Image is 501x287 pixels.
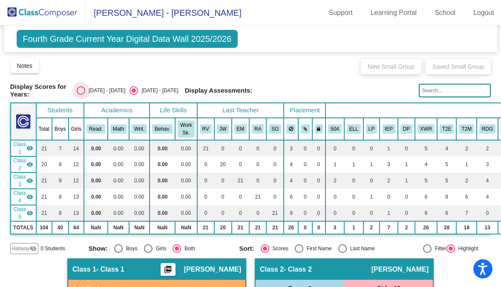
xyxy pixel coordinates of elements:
span: Class 2 [14,157,26,172]
th: Shelby Gallamore [266,118,284,140]
button: Math [110,124,127,134]
td: 0 [298,173,312,189]
td: 20 [214,221,232,234]
td: 64 [69,221,84,234]
td: 0.00 [150,205,175,221]
td: 0 [344,205,363,221]
button: IEP [382,124,395,134]
td: 2 [456,140,477,156]
div: First Name [303,245,332,252]
div: Filter [432,245,446,252]
td: 3 [477,156,498,173]
td: 21 [249,189,266,205]
td: 0 [312,189,326,205]
td: 0 [298,140,312,156]
td: 1 [456,156,477,173]
td: 0.00 [129,205,150,221]
td: 0.00 [175,173,197,189]
button: Read. [86,124,105,134]
td: 0.00 [129,156,150,173]
td: 0 [249,140,266,156]
span: [PERSON_NAME] - [PERSON_NAME] [85,6,242,20]
td: Shelby Gallamore - Class 5 [11,205,36,221]
td: NaN [175,221,197,234]
td: 0 [298,156,312,173]
td: 0 [298,221,312,234]
td: 21 [36,140,52,156]
th: Tier 2A ELA [437,118,457,140]
td: 0 [249,205,266,221]
span: Class 2 [260,265,284,274]
td: 9 [284,205,298,221]
td: 0 [298,205,312,221]
button: 504 [328,124,342,134]
td: 2 [363,221,380,234]
td: 0.00 [108,205,129,221]
mat-radio-group: Select an option [89,244,233,253]
td: 0 [266,140,284,156]
button: Writ. [132,124,147,134]
td: 21 [36,205,52,221]
th: Last Teacher [197,103,284,118]
td: 0 [298,189,312,205]
td: 0 [249,156,266,173]
th: Reading improvement Tier 2B [477,118,498,140]
td: 0 [477,205,498,221]
td: 1 [344,156,363,173]
td: 0.00 [108,140,129,156]
a: Learning Portal [364,6,424,20]
td: 0 [214,173,232,189]
th: Total [36,118,52,140]
td: 21 [232,173,250,189]
td: 0.00 [84,173,108,189]
mat-icon: visibility [26,161,33,168]
td: 1 [398,173,415,189]
td: 0 [232,189,250,205]
td: 20 [36,156,52,173]
th: Individualized Education Plan [380,118,398,140]
td: 0 [325,189,344,205]
td: 0 [325,205,344,221]
span: [PERSON_NAME] [371,265,429,274]
td: 0.00 [175,156,197,173]
button: EM [234,124,247,134]
td: 0 [398,140,415,156]
td: 0 [197,173,214,189]
div: Highlight [455,245,478,252]
td: 0 [197,189,214,205]
div: Boys [123,245,138,252]
td: 0 [312,140,326,156]
td: 0 [266,173,284,189]
span: Class 4 [14,189,26,205]
td: 0 [312,173,326,189]
td: 0.00 [84,140,108,156]
td: 8 [52,156,69,173]
span: - Class 1 [96,265,124,274]
span: Notes [17,62,33,69]
td: 4 [477,189,498,205]
td: 13 [477,221,498,234]
td: 3 [380,156,398,173]
span: Hallway [12,245,30,252]
mat-icon: visibility [26,193,33,200]
td: Rebecca Villarreal - Class 1 [11,140,36,156]
button: RDG [479,124,495,134]
td: 0 [312,221,326,234]
span: Class 3 [14,173,26,188]
th: Jordan Wittman [214,118,232,140]
a: School [428,6,462,20]
td: 1 [380,205,398,221]
td: 1 [344,221,363,234]
td: 14 [69,140,84,156]
td: 20 [214,156,232,173]
div: Both [181,245,195,252]
span: Show: [89,245,108,252]
td: 0 [312,156,326,173]
span: Class 5 [14,205,26,221]
td: 0.00 [129,189,150,205]
td: 0 [214,189,232,205]
th: Academics [84,103,150,118]
td: 6 [437,205,457,221]
td: 5 [415,173,437,189]
td: 0.00 [150,140,175,156]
